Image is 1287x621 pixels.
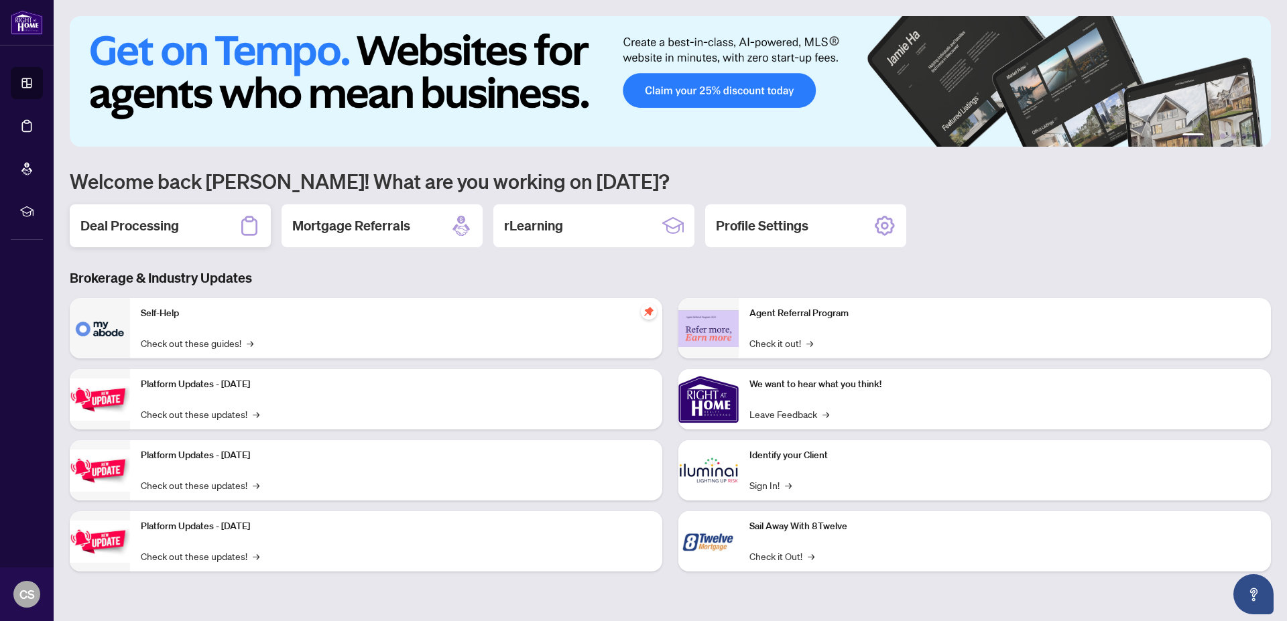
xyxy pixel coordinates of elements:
[678,440,739,500] img: Identify your Client
[806,336,813,350] span: →
[247,336,253,350] span: →
[253,407,259,421] span: →
[141,407,259,421] a: Check out these updates!→
[678,511,739,571] img: Sail Away With 8Twelve
[292,216,410,235] h2: Mortgage Referrals
[749,448,1260,463] p: Identify your Client
[141,448,652,463] p: Platform Updates - [DATE]
[785,478,792,492] span: →
[749,407,829,421] a: Leave Feedback→
[749,336,813,350] a: Check it out!→
[141,478,259,492] a: Check out these updates!→
[1241,133,1247,139] button: 5
[253,478,259,492] span: →
[141,549,259,563] a: Check out these updates!→
[70,16,1271,147] img: Slide 0
[749,377,1260,392] p: We want to hear what you think!
[70,378,130,421] img: Platform Updates - July 21, 2025
[822,407,829,421] span: →
[11,10,43,35] img: logo
[641,303,657,320] span: pushpin
[749,549,814,563] a: Check it Out!→
[749,478,792,492] a: Sign In!→
[749,519,1260,534] p: Sail Away With 8Twelve
[70,168,1271,194] h1: Welcome back [PERSON_NAME]! What are you working on [DATE]?
[70,521,130,563] img: Platform Updates - June 23, 2025
[1252,133,1258,139] button: 6
[1231,133,1236,139] button: 4
[678,369,739,429] img: We want to hear what you think!
[80,216,179,235] h2: Deal Processing
[1209,133,1215,139] button: 2
[70,269,1271,287] h3: Brokerage & Industry Updates
[253,549,259,563] span: →
[1182,133,1204,139] button: 1
[1220,133,1225,139] button: 3
[1233,574,1274,614] button: Open asap
[70,298,130,358] img: Self-Help
[70,450,130,492] img: Platform Updates - July 8, 2025
[808,549,814,563] span: →
[141,336,253,350] a: Check out these guides!→
[678,310,739,347] img: Agent Referral Program
[504,216,563,235] h2: rLearning
[141,377,652,392] p: Platform Updates - [DATE]
[749,306,1260,321] p: Agent Referral Program
[716,216,808,235] h2: Profile Settings
[19,585,35,604] span: CS
[141,306,652,321] p: Self-Help
[141,519,652,534] p: Platform Updates - [DATE]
